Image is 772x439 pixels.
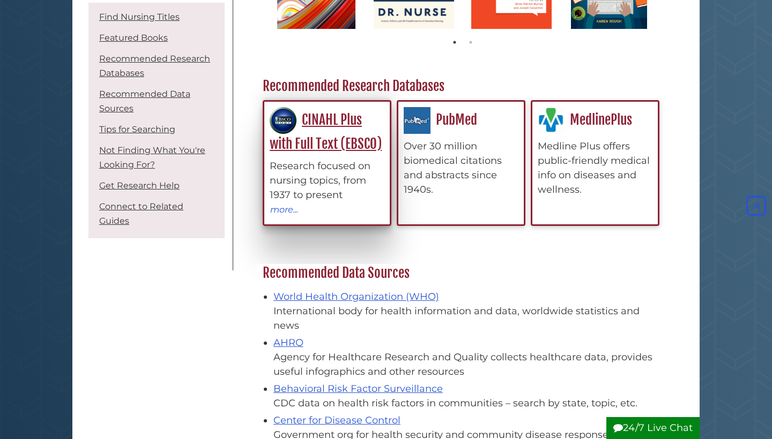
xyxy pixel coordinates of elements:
[744,200,769,212] a: Back to Top
[273,396,662,411] div: CDC data on health risk factors in communities – search by state, topic, etc.
[273,350,662,379] div: Agency for Healthcare Research and Quality collects healthcare data, provides useful infographics...
[99,180,180,191] a: Get Research Help
[99,145,205,170] a: Not Finding What You're Looking For?
[538,111,632,128] a: MedlinePlus
[273,304,662,333] div: International body for health information and data, worldwide statistics and news
[404,111,477,128] a: PubMed
[99,89,190,113] a: Recommended Data Sources
[273,291,439,302] a: World Health Organization (WHO)
[449,37,460,48] button: 1 of 2
[99,12,180,22] a: Find Nursing Titles
[270,159,384,202] div: Research focused on nursing topics, from 1937 to present
[257,264,667,282] h2: Recommended Data Sources
[270,111,382,152] a: CINAHL Plus with Full Text (EBSCO)
[99,124,175,134] a: Tips for Searching
[273,414,400,426] a: Center for Disease Control
[257,78,667,95] h2: Recommended Research Databases
[404,139,518,197] div: Over 30 million biomedical citations and abstracts since 1940s.
[273,337,303,349] a: AHRQ
[606,417,700,439] button: 24/7 Live Chat
[99,33,168,43] a: Featured Books
[538,139,652,197] div: Medline Plus offers public-friendly medical info on diseases and wellness.
[273,383,443,395] a: Behavioral Risk Factor Surveillance
[99,54,210,78] a: Recommended Research Databases
[270,202,299,216] button: more...
[99,201,183,226] a: Connect to Related Guides
[465,37,476,48] button: 2 of 2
